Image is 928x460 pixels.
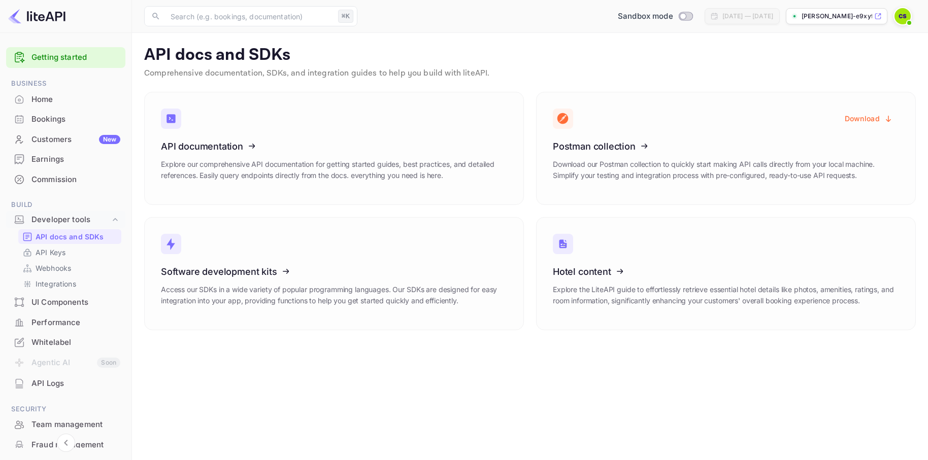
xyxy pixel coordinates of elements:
[22,263,117,273] a: Webhooks
[802,12,872,21] p: [PERSON_NAME]-e9xyf.nui...
[31,297,120,308] div: UI Components
[6,313,125,332] a: Performance
[6,130,125,150] div: CustomersNew
[144,92,524,205] a: API documentationExplore our comprehensive API documentation for getting started guides, best pra...
[31,337,120,348] div: Whitelabel
[6,90,125,109] a: Home
[6,130,125,149] a: CustomersNew
[6,170,125,190] div: Commission
[6,150,125,168] a: Earnings
[839,109,899,128] button: Download
[6,211,125,229] div: Developer tools
[161,266,507,277] h3: Software development kits
[31,214,110,226] div: Developer tools
[31,378,120,390] div: API Logs
[161,284,507,306] p: Access our SDKs in a wide variety of popular programming languages. Our SDKs are designed for eas...
[31,134,120,146] div: Customers
[6,333,125,352] div: Whitelabel
[36,247,65,258] p: API Keys
[536,217,916,330] a: Hotel contentExplore the LiteAPI guide to effortlessly retrieve essential hotel details like phot...
[18,229,121,244] div: API docs and SDKs
[31,317,120,329] div: Performance
[8,8,65,24] img: LiteAPI logo
[31,439,120,451] div: Fraud management
[31,94,120,105] div: Home
[6,293,125,312] div: UI Components
[614,11,697,22] div: Switch to Production mode
[22,278,117,289] a: Integrations
[31,174,120,186] div: Commission
[6,415,125,434] a: Team management
[553,141,899,152] h3: Postman collection
[161,141,507,152] h3: API documentation
[6,374,125,394] div: API Logs
[6,415,125,435] div: Team management
[6,404,125,415] span: Security
[338,10,353,23] div: ⌘K
[57,434,75,452] button: Collapse navigation
[144,217,524,330] a: Software development kitsAccess our SDKs in a wide variety of popular programming languages. Our ...
[6,47,125,68] div: Getting started
[31,52,120,63] a: Getting started
[722,12,773,21] div: [DATE] — [DATE]
[144,67,916,80] p: Comprehensive documentation, SDKs, and integration guides to help you build with liteAPI.
[6,170,125,189] a: Commission
[618,11,673,22] span: Sandbox mode
[31,154,120,165] div: Earnings
[6,313,125,333] div: Performance
[894,8,911,24] img: Colin Seaman
[553,266,899,277] h3: Hotel content
[31,114,120,125] div: Bookings
[36,231,104,242] p: API docs and SDKs
[6,435,125,455] div: Fraud management
[22,247,117,258] a: API Keys
[6,374,125,393] a: API Logs
[18,276,121,291] div: Integrations
[36,278,76,289] p: Integrations
[161,159,507,181] p: Explore our comprehensive API documentation for getting started guides, best practices, and detai...
[18,245,121,260] div: API Keys
[6,199,125,210] span: Build
[6,293,125,311] a: UI Components
[36,263,71,273] p: Webhooks
[18,261,121,275] div: Webhooks
[553,159,899,181] p: Download our Postman collection to quickly start making API calls directly from your local machin...
[99,135,120,144] div: New
[553,284,899,306] p: Explore the LiteAPI guide to effortlessly retrieve essential hotel details like photos, amenities...
[22,231,117,242] a: API docs and SDKs
[6,110,125,128] a: Bookings
[6,110,125,129] div: Bookings
[6,150,125,169] div: Earnings
[6,435,125,454] a: Fraud management
[144,45,916,65] p: API docs and SDKs
[31,419,120,431] div: Team management
[6,333,125,351] a: Whitelabel
[6,90,125,110] div: Home
[6,78,125,89] span: Business
[164,6,334,26] input: Search (e.g. bookings, documentation)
